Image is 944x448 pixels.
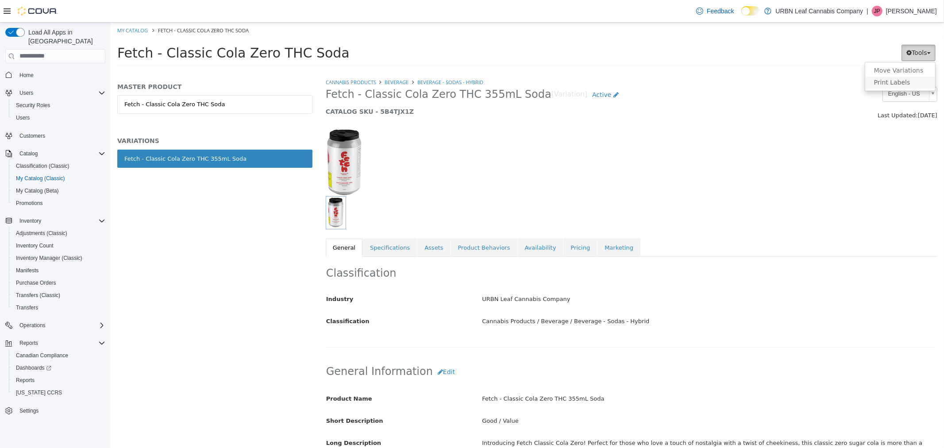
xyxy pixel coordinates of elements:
[5,65,105,440] nav: Complex example
[693,2,737,20] a: Feedback
[12,350,72,361] a: Canadian Compliance
[867,6,868,16] p: |
[12,350,105,361] span: Canadian Compliance
[216,373,262,379] span: Product Name
[2,129,109,142] button: Customers
[12,228,105,239] span: Adjustments (Classic)
[872,6,882,16] div: Jess Pettitt
[12,161,73,171] a: Classification (Classic)
[16,70,105,81] span: Home
[16,114,30,121] span: Users
[25,28,105,46] span: Load All Apps in [GEOGRAPHIC_DATA]
[9,160,109,172] button: Classification (Classic)
[7,4,37,11] a: My Catalog
[791,22,825,39] button: Tools
[12,363,105,373] span: Dashboards
[19,150,38,157] span: Catalog
[16,175,65,182] span: My Catalog (Classic)
[16,200,43,207] span: Promotions
[9,239,109,252] button: Inventory Count
[12,112,33,123] a: Users
[12,185,62,196] a: My Catalog (Beta)
[772,65,815,78] span: English - US
[12,100,54,111] a: Security Roles
[16,216,45,226] button: Inventory
[772,64,827,79] a: English - US
[12,240,57,251] a: Inventory Count
[12,240,105,251] span: Inventory Count
[12,375,105,386] span: Reports
[767,89,807,96] span: Last Updated:
[9,386,109,399] button: [US_STATE] CCRS
[12,290,64,301] a: Transfers (Classic)
[9,349,109,362] button: Canadian Compliance
[7,114,202,122] h5: VARIATIONS
[215,107,253,174] img: 150
[19,89,33,97] span: Users
[16,320,105,331] span: Operations
[9,185,109,197] button: My Catalog (Beta)
[487,216,530,235] a: Marketing
[16,338,42,348] button: Reports
[16,148,105,159] span: Catalog
[12,185,105,196] span: My Catalog (Beta)
[12,302,105,313] span: Transfers
[12,265,105,276] span: Manifests
[9,289,109,301] button: Transfers (Classic)
[16,187,59,194] span: My Catalog (Beta)
[19,72,34,79] span: Home
[9,252,109,264] button: Inventory Manager (Classic)
[886,6,937,16] p: [PERSON_NAME]
[12,161,105,171] span: Classification (Classic)
[18,7,58,15] img: Cova
[16,352,68,359] span: Canadian Compliance
[2,147,109,160] button: Catalog
[12,278,60,288] a: Purchase Orders
[19,132,45,139] span: Customers
[453,216,486,235] a: Pricing
[741,15,742,16] span: Dark Mode
[12,173,105,184] span: My Catalog (Classic)
[215,56,266,63] a: Cannabis Products
[16,255,82,262] span: Inventory Manager (Classic)
[9,362,109,374] a: Dashboards
[216,417,270,424] span: Long Description
[307,216,339,235] a: Assets
[274,56,298,63] a: Beverage
[9,374,109,386] button: Reports
[12,290,105,301] span: Transfers (Classic)
[19,217,41,224] span: Inventory
[755,42,825,54] a: Move Variations
[16,364,51,371] span: Dashboards
[19,407,39,414] span: Settings
[9,264,109,277] button: Manifests
[12,375,38,386] a: Reports
[365,413,833,436] div: Introducing Fetch Classic Cola Zero! Perfect for those who love a touch of nostalgia with a twist...
[776,6,863,16] p: URBN Leaf Cannabis Company
[2,69,109,81] button: Home
[16,279,56,286] span: Purchase Orders
[16,338,105,348] span: Reports
[807,89,827,96] span: [DATE]
[16,230,67,237] span: Adjustments (Classic)
[2,337,109,349] button: Reports
[19,340,38,347] span: Reports
[16,292,60,299] span: Transfers (Classic)
[12,387,66,398] a: [US_STATE] CCRS
[12,198,46,209] a: Promotions
[9,277,109,289] button: Purchase Orders
[12,363,55,373] a: Dashboards
[307,56,373,63] a: Beverage - Sodas - Hybrid
[16,70,37,81] a: Home
[9,301,109,314] button: Transfers
[215,65,441,79] span: Fetch - Classic Cola Zero THC 355mL Soda
[741,6,760,15] input: Dark Mode
[9,172,109,185] button: My Catalog (Classic)
[16,405,105,416] span: Settings
[216,295,259,302] span: Classification
[16,304,38,311] span: Transfers
[12,278,105,288] span: Purchase Orders
[340,216,407,235] a: Product Behaviors
[365,369,833,384] div: Fetch - Classic Cola Zero THC 355mL Soda
[16,320,49,331] button: Operations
